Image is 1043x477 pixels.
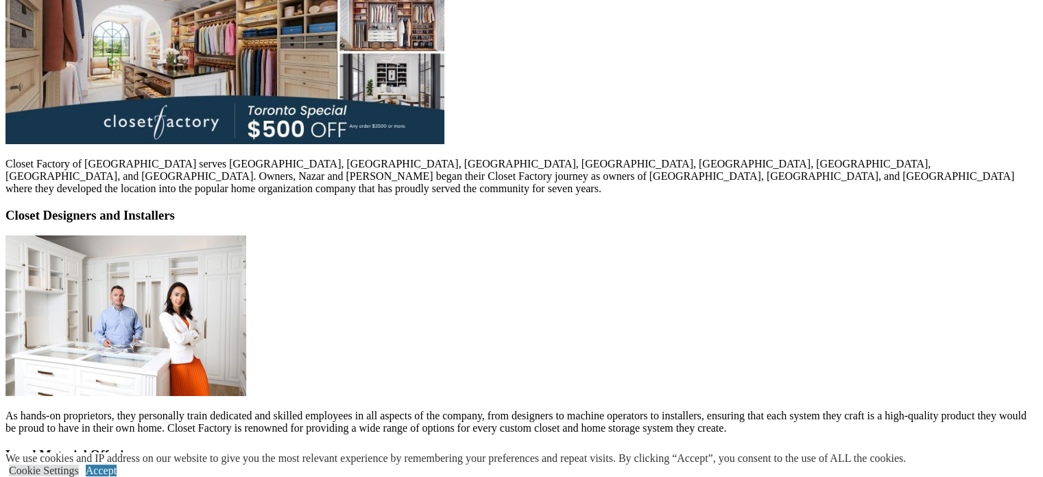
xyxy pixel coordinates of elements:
img: Toronto owners, Nazar and Nataliya stand at a custom island in a closet. [5,235,246,396]
p: Closet Factory of [GEOGRAPHIC_DATA] serves [GEOGRAPHIC_DATA], [GEOGRAPHIC_DATA], [GEOGRAPHIC_DATA... [5,158,1038,195]
a: Cookie Settings [9,465,79,476]
h3: Local Material Offerings [5,447,1038,463]
div: We use cookies and IP address on our website to give you the most relevant experience by remember... [5,452,906,465]
a: Accept [86,465,117,476]
p: As hands-on proprietors, they personally train dedicated and skilled employees in all aspects of ... [5,410,1038,434]
h3: Closet Designers and Installers [5,208,1038,223]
